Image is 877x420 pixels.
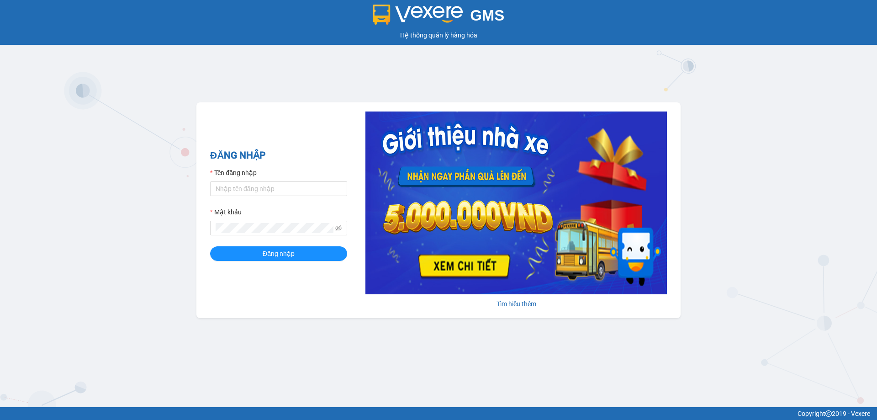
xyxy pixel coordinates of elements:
div: Hệ thống quản lý hàng hóa [2,30,875,40]
h2: ĐĂNG NHẬP [210,148,347,163]
label: Tên đăng nhập [210,168,257,178]
img: logo 2 [373,5,463,25]
label: Mật khẩu [210,207,242,217]
img: banner-0 [365,112,667,294]
div: Copyright 2019 - Vexere [7,409,870,419]
a: GMS [373,14,505,21]
span: eye-invisible [335,225,342,231]
input: Tên đăng nhập [210,181,347,196]
span: GMS [470,7,504,24]
div: Tìm hiểu thêm [365,299,667,309]
span: Đăng nhập [263,249,295,259]
button: Đăng nhập [210,246,347,261]
input: Mật khẩu [216,223,333,233]
span: copyright [825,410,832,417]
